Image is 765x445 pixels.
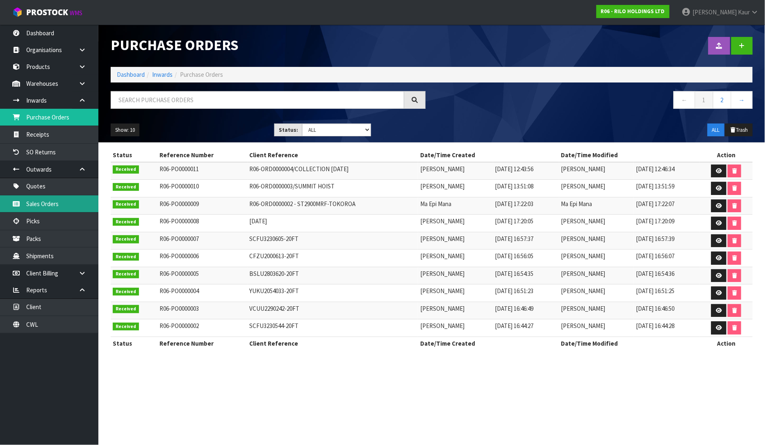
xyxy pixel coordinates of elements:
[420,200,451,208] span: Ma Epi Mana
[248,267,418,284] td: BSLU2803620-20FT
[674,91,695,109] a: ←
[248,232,418,250] td: SCFU3230605-20FT
[248,337,418,350] th: Client Reference
[561,217,606,225] span: [PERSON_NAME]
[420,252,464,260] span: [PERSON_NAME]
[495,252,534,260] span: [DATE] 16:56:05
[113,235,139,243] span: Received
[248,180,418,197] td: R06-ORD0000003/SUMMIT HOIST
[700,337,753,350] th: Action
[725,124,753,137] button: Trash
[495,305,534,312] span: [DATE] 16:46:49
[438,91,753,111] nav: Page navigation
[731,91,753,109] a: →
[111,337,157,350] th: Status
[495,287,534,295] span: [DATE] 16:51:23
[157,149,248,162] th: Reference Number
[113,183,139,191] span: Received
[561,252,606,260] span: [PERSON_NAME]
[420,217,464,225] span: [PERSON_NAME]
[708,124,724,137] button: ALL
[157,284,248,302] td: R06-PO0000004
[248,149,418,162] th: Client Reference
[559,337,700,350] th: Date/Time Modified
[113,165,139,174] span: Received
[111,124,139,137] button: Show: 10
[597,5,669,18] a: R06 - RILO HOLDINGS LTD
[420,165,464,173] span: [PERSON_NAME]
[495,322,534,330] span: [DATE] 16:44:27
[636,305,674,312] span: [DATE] 16:46:50
[700,149,753,162] th: Action
[113,218,139,226] span: Received
[111,91,404,109] input: Search purchase orders
[420,305,464,312] span: [PERSON_NAME]
[561,235,606,243] span: [PERSON_NAME]
[495,235,534,243] span: [DATE] 16:57:37
[561,200,592,208] span: Ma Epi Mana
[157,197,248,215] td: R06-PO0000009
[180,71,223,78] span: Purchase Orders
[636,165,674,173] span: [DATE] 12:46:34
[248,250,418,267] td: CFZU2000613-20FT
[248,197,418,215] td: R06-ORD0000002 - ST2900MRF-TOKOROA
[636,235,674,243] span: [DATE] 16:57:39
[113,323,139,331] span: Received
[113,305,139,313] span: Received
[695,91,713,109] a: 1
[12,7,23,17] img: cube-alt.png
[636,217,674,225] span: [DATE] 17:20:09
[420,287,464,295] span: [PERSON_NAME]
[157,215,248,232] td: R06-PO0000008
[157,250,248,267] td: R06-PO0000006
[248,284,418,302] td: YUKU2054033-20FT
[248,302,418,319] td: VCUU2290242-20FT
[248,162,418,180] td: R06-ORD0000004/COLLECTION [DATE]
[420,235,464,243] span: [PERSON_NAME]
[495,182,534,190] span: [DATE] 13:51:08
[561,305,606,312] span: [PERSON_NAME]
[418,149,559,162] th: Date/Time Created
[495,217,534,225] span: [DATE] 17:20:05
[113,200,139,209] span: Received
[70,9,82,17] small: WMS
[157,337,248,350] th: Reference Number
[420,322,464,330] span: [PERSON_NAME]
[26,7,68,18] span: ProStock
[692,8,737,16] span: [PERSON_NAME]
[157,180,248,197] td: R06-PO0000010
[636,182,674,190] span: [DATE] 13:51:59
[113,253,139,261] span: Received
[495,200,534,208] span: [DATE] 17:22:03
[152,71,173,78] a: Inwards
[117,71,145,78] a: Dashboard
[636,322,674,330] span: [DATE] 16:44:28
[420,182,464,190] span: [PERSON_NAME]
[495,270,534,278] span: [DATE] 16:54:35
[636,287,674,295] span: [DATE] 16:51:25
[113,270,139,278] span: Received
[157,319,248,337] td: R06-PO0000002
[418,337,559,350] th: Date/Time Created
[636,200,674,208] span: [DATE] 17:22:07
[561,182,606,190] span: [PERSON_NAME]
[111,37,426,53] h1: Purchase Orders
[420,270,464,278] span: [PERSON_NAME]
[113,288,139,296] span: Received
[157,162,248,180] td: R06-PO0000011
[279,126,298,133] strong: Status:
[713,91,731,109] a: 2
[495,165,534,173] span: [DATE] 12:43:56
[111,149,157,162] th: Status
[248,215,418,232] td: [DATE]
[248,319,418,337] td: SCFU3230544-20FT
[636,270,674,278] span: [DATE] 16:54:36
[157,267,248,284] td: R06-PO0000005
[738,8,750,16] span: Kaur
[561,165,606,173] span: [PERSON_NAME]
[601,8,665,15] strong: R06 - RILO HOLDINGS LTD
[157,232,248,250] td: R06-PO0000007
[561,287,606,295] span: [PERSON_NAME]
[561,322,606,330] span: [PERSON_NAME]
[561,270,606,278] span: [PERSON_NAME]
